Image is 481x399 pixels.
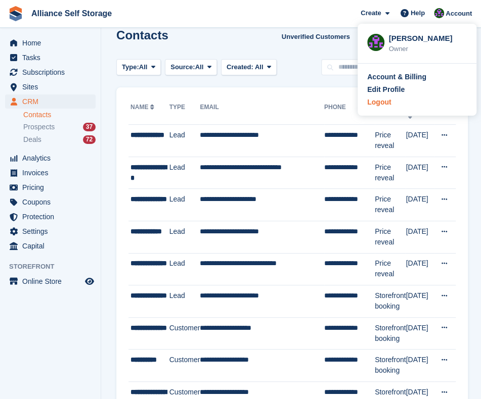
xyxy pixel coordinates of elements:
span: Sites [22,80,83,94]
a: Contacts [23,110,96,120]
button: Created: All [221,59,277,76]
a: menu [5,239,96,253]
a: Name [130,104,156,111]
span: Source: [170,62,195,72]
span: Invoices [22,166,83,180]
a: Preview store [83,275,96,287]
td: Price reveal [375,253,406,285]
span: All [255,63,264,71]
span: Prospects [23,122,55,132]
span: Subscriptions [22,65,83,79]
td: Customer [169,350,200,382]
div: [PERSON_NAME] [388,33,467,42]
td: Storefront booking [375,350,406,382]
a: menu [5,51,96,65]
img: Romilly Norton [434,8,444,18]
a: Prospects 37 [23,122,96,132]
button: Source: All [165,59,217,76]
a: menu [5,36,96,50]
div: Owner [388,44,467,54]
a: menu [5,94,96,109]
button: Type: All [116,59,161,76]
a: Logout [367,97,467,108]
span: Account [446,9,472,19]
td: Storefront booking [375,317,406,350]
span: Analytics [22,151,83,165]
td: Lead [169,221,200,253]
div: 37 [83,123,96,131]
span: Coupons [22,195,83,209]
td: [DATE] [406,157,434,189]
a: menu [5,166,96,180]
a: menu [5,180,96,194]
span: Home [22,36,83,50]
span: Online Store [22,274,83,288]
span: Pricing [22,180,83,194]
div: Logout [367,97,391,108]
span: Storefront [9,262,101,272]
td: [DATE] [406,253,434,285]
h1: Contacts [116,28,168,42]
div: Account & Billing [367,72,426,82]
td: Price reveal [375,221,406,253]
span: Created: [227,63,253,71]
a: menu [5,224,96,238]
th: Email [200,99,324,125]
div: Edit Profile [367,84,405,95]
div: 72 [83,135,96,144]
span: Create [361,8,381,18]
a: Edit Profile [367,84,467,95]
td: Price reveal [375,189,406,221]
span: All [139,62,148,72]
span: Deals [23,135,41,144]
span: Settings [22,224,83,238]
span: Type: [122,62,139,72]
td: Lead [169,157,200,189]
td: Lead [169,189,200,221]
a: Account & Billing [367,72,467,82]
span: Tasks [22,51,83,65]
td: Lead [169,125,200,157]
td: [DATE] [406,221,434,253]
span: All [195,62,204,72]
td: Customer [169,317,200,350]
a: Unverified Customers [278,28,354,45]
a: menu [5,80,96,94]
a: menu [5,210,96,224]
img: Romilly Norton [367,34,384,51]
a: menu [5,65,96,79]
span: Help [411,8,425,18]
td: Price reveal [375,125,406,157]
span: Capital [22,239,83,253]
span: Protection [22,210,83,224]
th: Phone [324,99,375,125]
span: CRM [22,94,83,109]
td: Lead [169,253,200,285]
a: Deals 72 [23,134,96,145]
a: menu [5,195,96,209]
img: stora-icon-8386f47178a22dfd0bd8f6a31ec36ba5ce8667c1dd55bd0f319d3a0aa187defe.svg [8,6,23,21]
td: Storefront booking [375,285,406,318]
a: menu [5,274,96,288]
td: [DATE] [406,317,434,350]
a: Alliance Self Storage [27,5,116,22]
td: [DATE] [406,125,434,157]
th: Type [169,99,200,125]
td: Price reveal [375,157,406,189]
a: menu [5,151,96,165]
td: [DATE] [406,189,434,221]
td: Lead [169,285,200,318]
td: [DATE] [406,350,434,382]
td: [DATE] [406,285,434,318]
